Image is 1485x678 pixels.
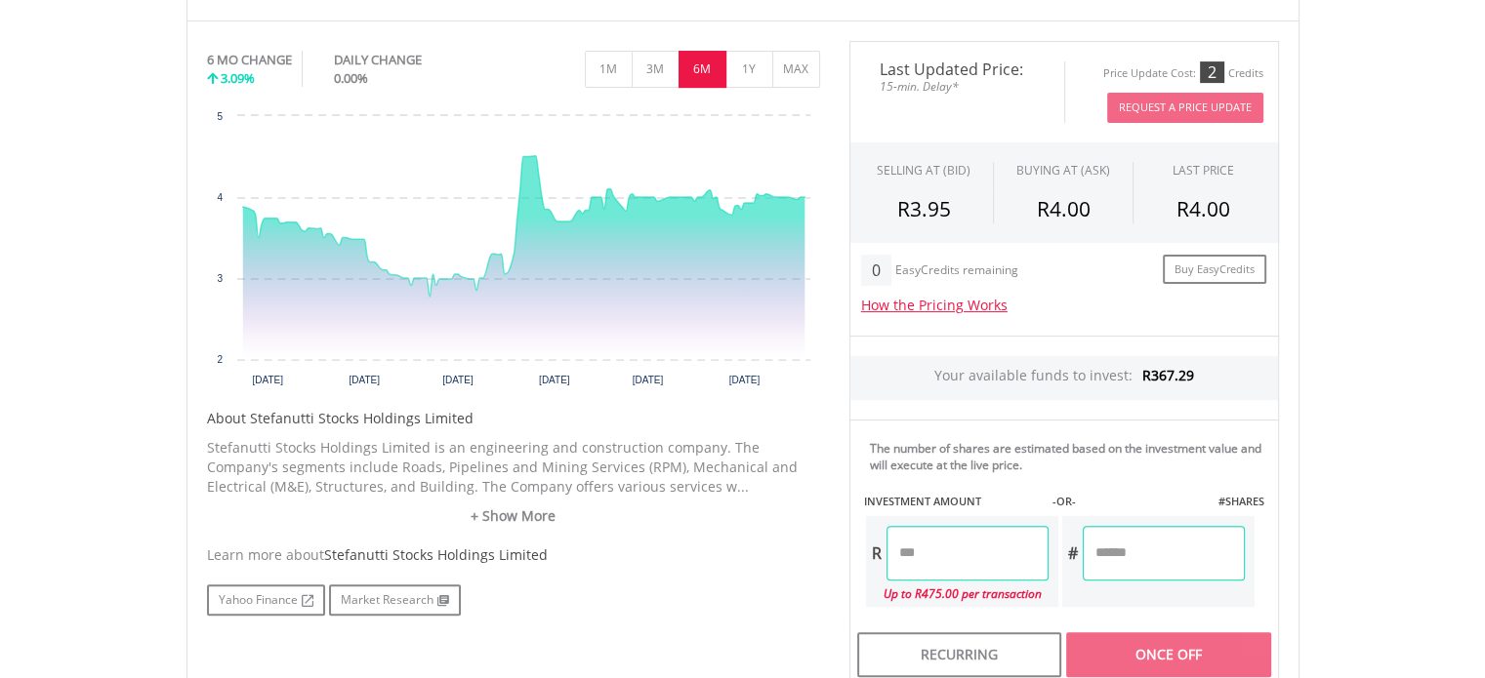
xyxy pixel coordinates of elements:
span: BUYING AT (ASK) [1016,162,1110,179]
div: Up to R475.00 per transaction [866,580,1049,607]
div: 2 [1200,61,1224,83]
a: Buy EasyCredits [1163,255,1266,285]
span: Last Updated Price: [865,61,1050,77]
span: Stefanutti Stocks Holdings Limited [324,545,548,564]
div: The number of shares are estimated based on the investment value and will execute at the live price. [870,440,1270,473]
p: Stefanutti Stocks Holdings Limited is an engineering and construction company. The Company's segm... [207,438,820,497]
span: R4.00 [1176,195,1230,222]
div: EasyCredits remaining [895,263,1018,280]
button: 1M [585,51,633,88]
text: 3 [217,273,223,284]
text: 4 [217,192,223,203]
span: 15-min. Delay* [865,77,1050,96]
span: 0.00% [334,69,368,87]
span: R4.00 [1036,195,1090,222]
text: [DATE] [632,375,663,385]
div: Credits [1228,66,1263,81]
text: [DATE] [728,375,760,385]
label: -OR- [1052,494,1075,509]
span: 3.09% [221,69,255,87]
button: 6M [679,51,726,88]
span: R367.29 [1142,366,1194,384]
text: [DATE] [539,375,570,385]
div: Your available funds to invest: [850,356,1278,400]
a: How the Pricing Works [861,296,1008,314]
text: [DATE] [442,375,474,385]
label: #SHARES [1217,494,1263,509]
div: 6 MO CHANGE [207,51,292,69]
a: Market Research [329,584,461,616]
div: Price Update Cost: [1103,66,1196,81]
svg: Interactive chart [207,106,820,399]
text: 2 [217,354,223,365]
div: Chart. Highcharts interactive chart. [207,106,820,399]
a: + Show More [207,506,820,526]
a: Yahoo Finance [207,584,325,616]
text: 5 [217,111,223,122]
div: LAST PRICE [1173,162,1234,179]
h5: About Stefanutti Stocks Holdings Limited [207,409,820,428]
div: Once Off [1066,632,1270,677]
div: 0 [861,255,891,286]
button: 3M [632,51,680,88]
text: [DATE] [252,375,283,385]
button: Request A Price Update [1107,93,1263,123]
text: [DATE] [349,375,380,385]
div: SELLING AT (BID) [877,162,970,179]
div: Recurring [857,632,1061,677]
div: DAILY CHANGE [334,51,487,69]
button: MAX [772,51,820,88]
label: INVESTMENT AMOUNT [864,494,981,509]
div: Learn more about [207,545,820,565]
button: 1Y [725,51,773,88]
span: R3.95 [897,195,951,222]
div: R [866,526,887,580]
div: # [1062,526,1083,580]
